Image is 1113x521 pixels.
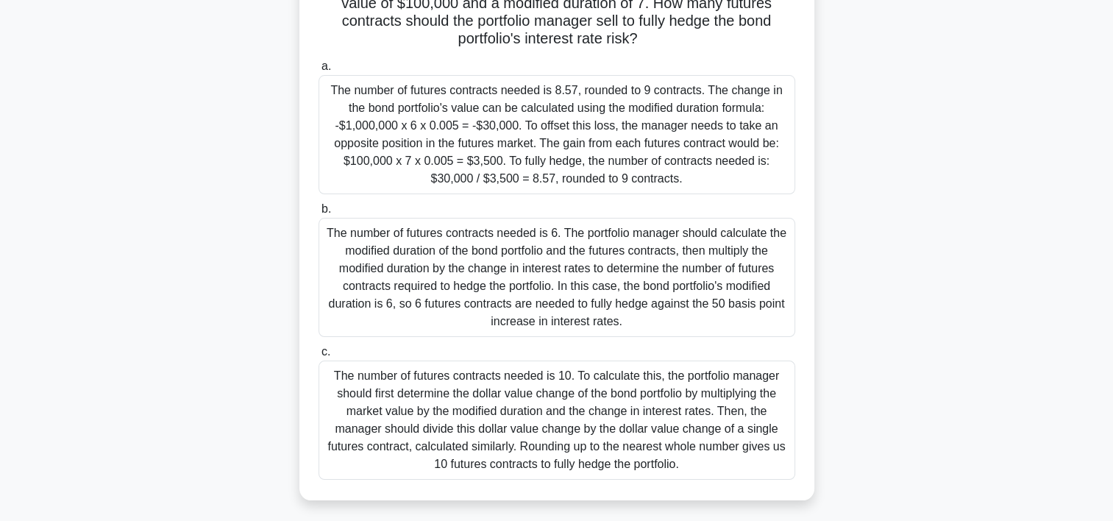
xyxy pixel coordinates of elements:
div: The number of futures contracts needed is 8.57, rounded to 9 contracts. The change in the bond po... [319,75,795,194]
div: The number of futures contracts needed is 10. To calculate this, the portfolio manager should fir... [319,361,795,480]
span: c. [321,345,330,358]
span: a. [321,60,331,72]
span: b. [321,202,331,215]
div: The number of futures contracts needed is 6. The portfolio manager should calculate the modified ... [319,218,795,337]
